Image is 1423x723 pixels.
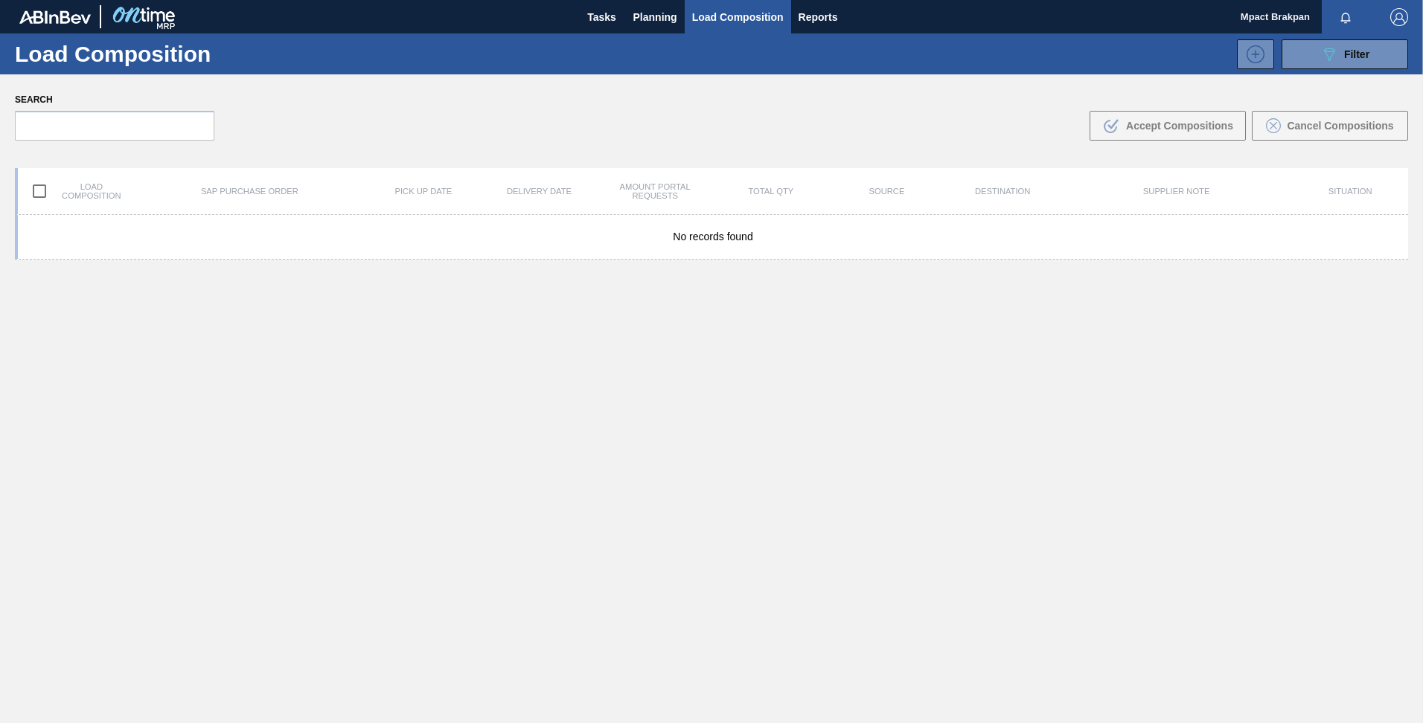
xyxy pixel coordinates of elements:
div: Destination [944,187,1061,196]
div: Total Qty [713,187,829,196]
div: Pick up Date [365,187,482,196]
h1: Load Composition [15,45,260,62]
div: Source [829,187,945,196]
button: Cancel Compositions [1252,111,1408,141]
span: Accept Compositions [1126,120,1233,132]
div: Load composition [18,176,134,207]
button: Notifications [1322,7,1369,28]
div: Delivery Date [482,187,598,196]
span: Planning [633,8,677,26]
img: Logout [1390,8,1408,26]
span: Load Composition [692,8,784,26]
span: Cancel Compositions [1287,120,1393,132]
span: Reports [799,8,838,26]
span: Filter [1344,48,1369,60]
span: Tasks [586,8,618,26]
div: SAP Purchase Order [134,187,365,196]
button: Filter [1282,39,1408,69]
div: New Load Composition [1229,39,1274,69]
button: Accept Compositions [1090,111,1246,141]
div: Amount Portal Requests [597,182,713,200]
label: Search [15,89,214,111]
img: TNhmsLtSVTkK8tSr43FrP2fwEKptu5GPRR3wAAAABJRU5ErkJggg== [19,10,91,24]
span: No records found [673,231,752,242]
div: Situation [1292,187,1408,196]
div: Supplier Note [1061,187,1292,196]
